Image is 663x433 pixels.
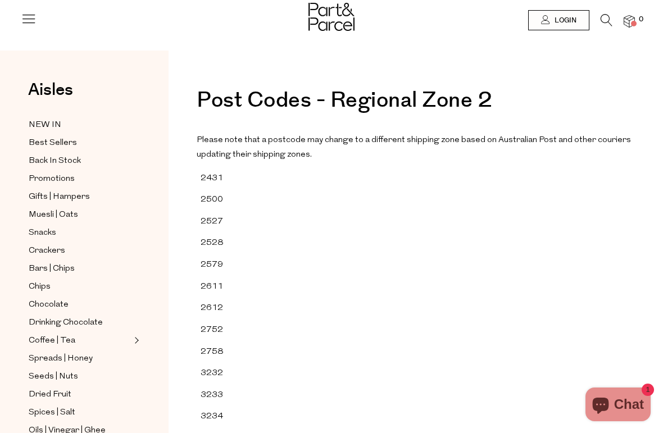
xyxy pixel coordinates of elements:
[29,136,131,150] a: Best Sellers
[29,244,65,258] span: Crackers
[29,316,131,330] a: Drinking Chocolate
[29,370,131,384] a: Seeds | Nuts
[131,334,139,347] button: Expand/Collapse Coffee | Tea
[29,136,77,150] span: Best Sellers
[582,388,654,424] inbox-online-store-chat: Shopify online store chat
[197,319,246,341] td: 2752
[29,352,93,366] span: Spreads | Honey
[636,15,646,25] span: 0
[308,3,355,31] img: Part&Parcel
[197,406,246,428] td: 3234
[29,226,131,240] a: Snacks
[29,172,131,186] a: Promotions
[197,90,635,122] h1: Post Codes - Regional Zone 2
[29,262,75,276] span: Bars | Chips
[29,244,131,258] a: Crackers
[197,133,635,162] p: Please note that a postcode may change to a different shipping zone based on Australian Post and ...
[197,189,246,211] td: 2500
[197,384,246,406] td: 3233
[29,190,131,204] a: Gifts | Hampers
[552,16,576,25] span: Login
[29,388,131,402] a: Dried Fruit
[29,352,131,366] a: Spreads | Honey
[197,233,246,254] td: 2528
[29,190,90,204] span: Gifts | Hampers
[197,167,246,189] td: 2431
[29,298,69,312] span: Chocolate
[197,276,246,298] td: 2611
[28,78,73,102] span: Aisles
[197,341,246,363] td: 2758
[29,334,131,348] a: Coffee | Tea
[29,262,131,276] a: Bars | Chips
[29,172,75,186] span: Promotions
[29,154,131,168] a: Back In Stock
[29,370,78,384] span: Seeds | Nuts
[29,154,81,168] span: Back In Stock
[197,298,246,320] td: 2612
[197,211,246,233] td: 2527
[29,405,131,420] a: Spices | Salt
[197,363,246,385] td: 3232
[528,10,589,30] a: Login
[29,298,131,312] a: Chocolate
[29,208,78,222] span: Muesli | Oats
[624,15,635,27] a: 0
[29,406,75,420] span: Spices | Salt
[29,316,103,330] span: Drinking Chocolate
[29,388,71,402] span: Dried Fruit
[29,280,51,294] span: Chips
[29,208,131,222] a: Muesli | Oats
[28,81,73,110] a: Aisles
[29,118,131,132] a: NEW IN
[29,118,61,132] span: NEW IN
[197,254,246,276] td: 2579
[29,280,131,294] a: Chips
[29,334,75,348] span: Coffee | Tea
[29,226,56,240] span: Snacks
